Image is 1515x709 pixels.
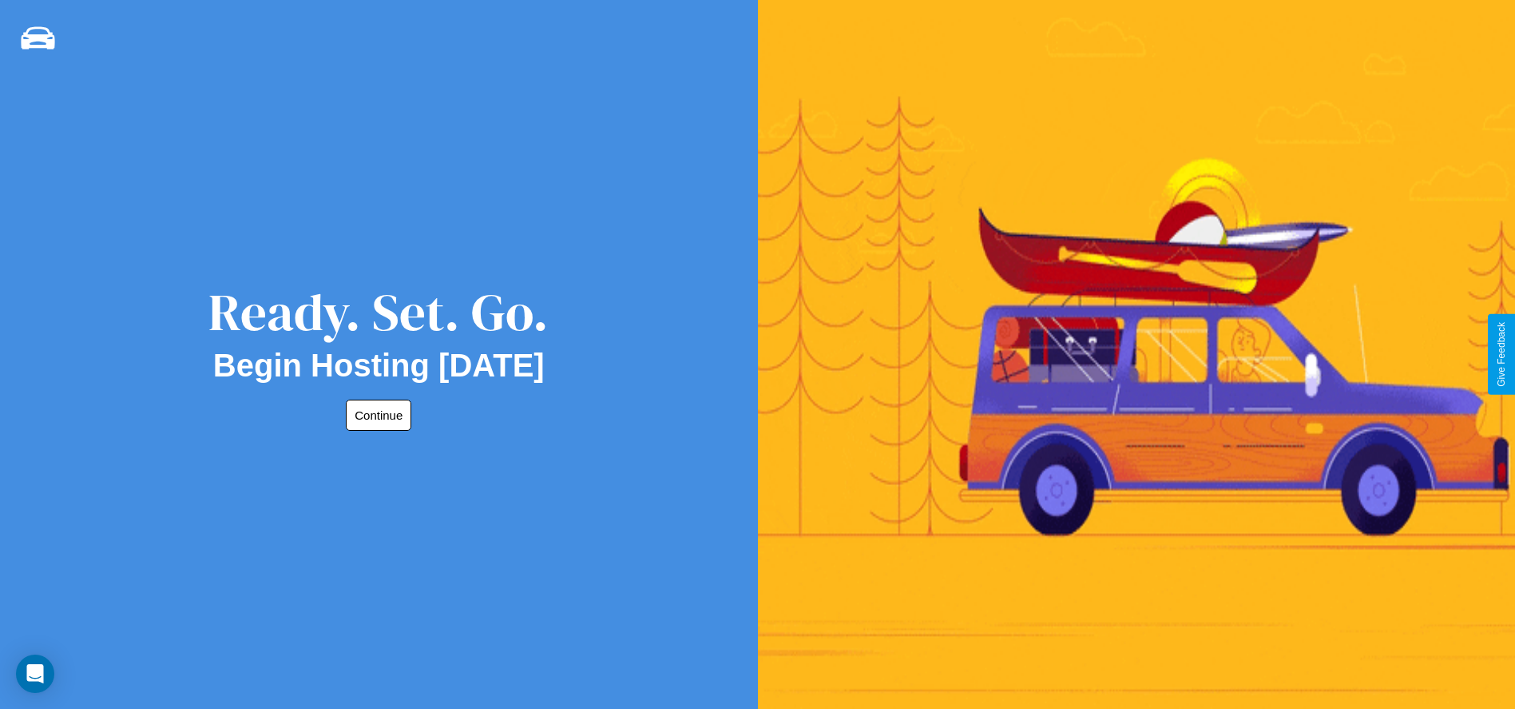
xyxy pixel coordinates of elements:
button: Continue [346,400,411,431]
div: Give Feedback [1496,322,1507,387]
div: Open Intercom Messenger [16,655,54,693]
div: Ready. Set. Go. [208,277,549,348]
h2: Begin Hosting [DATE] [213,348,545,384]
